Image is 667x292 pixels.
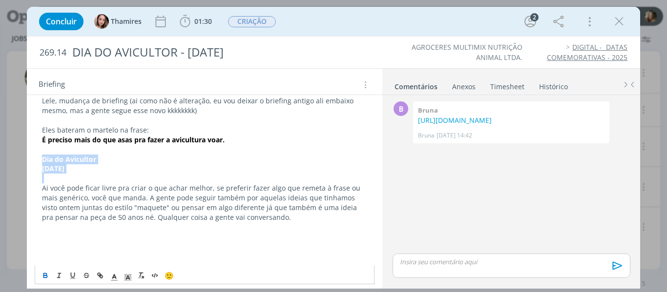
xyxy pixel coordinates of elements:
a: Histórico [539,78,568,92]
p: Eles bateram o martelo na frase: [42,125,368,135]
span: CRIAÇÃO [228,16,276,27]
button: TThamires [94,14,142,29]
span: Briefing [39,78,65,91]
p: Ai você pode ficar livre pra criar o que achar melhor, se preferir fazer algo que remeta à frase ... [42,183,368,222]
span: Cor do Texto [107,270,121,281]
p: Lele, mudança de briefing (ai como não é alteração, eu vou deixar o briefing antigo ali embaixo m... [42,96,368,116]
a: AGROCERES MULTIMIX NUTRIÇÃO ANIMAL LTDA. [412,42,522,61]
div: dialog [27,7,641,289]
button: 01:30 [177,14,214,29]
span: Thamires [111,18,142,25]
img: T [94,14,109,29]
span: Concluir [46,18,77,25]
span: Cor de Fundo [121,270,135,281]
strong: [DATE] [42,164,64,173]
a: [URL][DOMAIN_NAME] [418,116,492,125]
a: Timesheet [490,78,525,92]
strong: Dia do Avicultor [42,155,96,164]
button: 2 [522,14,538,29]
span: 01:30 [194,17,212,26]
button: 🙂 [162,270,176,281]
a: DIGITAL - DATAS COMEMORATIVAS - 2025 [547,42,627,61]
strong: É preciso mais do que asas pra fazer a avicultura voar. [42,135,225,144]
div: Anexos [452,82,476,92]
div: DIA DO AVICULTOR - [DATE] [68,40,378,64]
button: Concluir [39,13,83,30]
a: Comentários [394,78,438,92]
p: Bruna [418,131,435,140]
div: 2 [530,13,539,21]
span: 🙂 [165,271,174,280]
b: Bruna [418,106,438,115]
button: CRIAÇÃO [228,16,276,28]
span: [DATE] 14:42 [437,131,472,140]
div: B [394,101,408,116]
span: 269.14 [40,47,66,58]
